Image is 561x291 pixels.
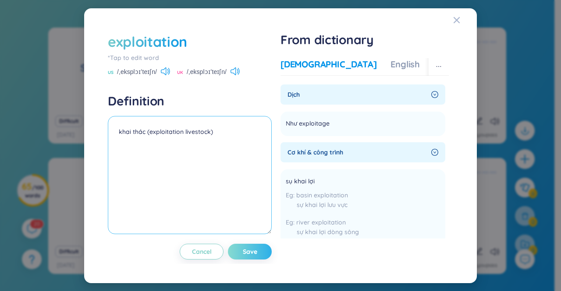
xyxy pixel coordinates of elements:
[286,176,315,187] span: sụ khai lợi
[296,191,348,199] span: basin exploitation
[108,116,272,234] textarea: khai thác (exploitation livestock)
[108,93,272,109] h4: Definition
[192,247,212,256] span: Cancel
[280,58,376,70] div: [DEMOGRAPHIC_DATA]
[177,69,183,76] span: UK
[286,200,359,210] div: sự khai lợi lưu vực
[429,58,449,76] button: ellipsis
[108,32,187,51] div: exploitation
[391,58,420,70] div: English
[288,90,428,99] span: Dịch
[431,91,438,98] span: right-circle
[280,32,449,48] h1: From dictionary
[243,247,257,256] span: Save
[108,69,114,76] span: US
[436,63,442,70] span: ellipsis
[108,53,272,63] div: *Tap to edit word
[431,149,438,156] span: right-circle
[288,147,428,157] span: Cơ khí & công trình
[117,67,157,77] span: /ˌeksplɔɪˈteɪʃn/
[187,67,227,77] span: /ˌeksplɔɪˈteɪʃn/
[453,8,477,32] button: Close
[296,218,346,226] span: river exploitation
[286,119,330,129] span: Như exploitage
[286,227,359,237] div: sự khai lợi dòng sông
